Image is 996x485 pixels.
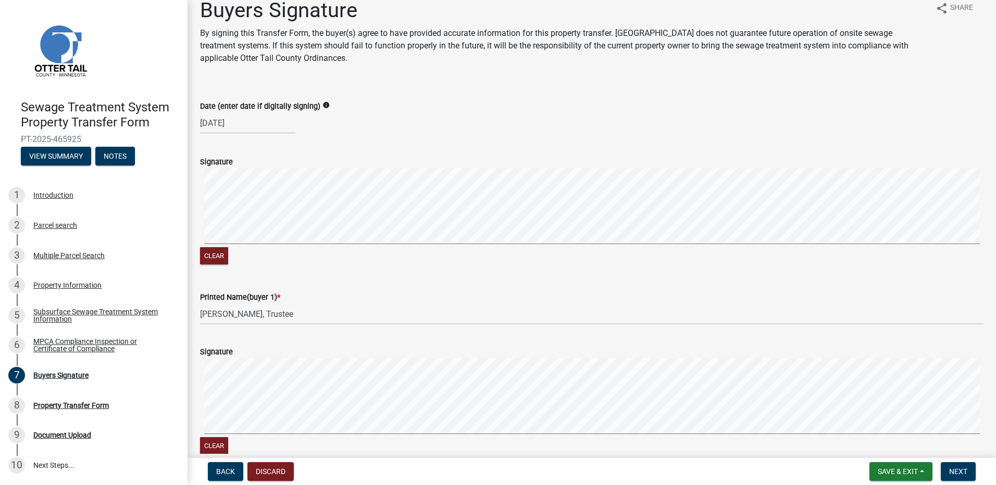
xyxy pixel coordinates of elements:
button: Back [208,462,243,481]
button: Clear [200,247,228,264]
div: 7 [8,367,25,384]
i: info [322,101,330,109]
i: share [936,2,948,15]
div: Subsurface Sewage Treatment System Information [33,308,171,323]
label: Date (enter date if digitally signing) [200,103,320,110]
wm-modal-confirm: Summary [21,152,91,161]
div: Property Information [33,282,102,289]
label: Signature [200,349,233,356]
span: Save & Exit [878,467,918,476]
div: 10 [8,457,25,474]
div: 3 [8,247,25,264]
div: Document Upload [33,431,91,439]
div: Introduction [33,192,73,199]
wm-modal-confirm: Notes [95,152,135,161]
input: mm/dd/yyyy [200,112,295,134]
div: 4 [8,277,25,293]
button: Next [941,462,976,481]
span: Next [949,467,967,476]
div: 2 [8,217,25,234]
div: 8 [8,397,25,414]
div: MPCA Compliance Inspection or Certificate of Compliance [33,338,171,352]
h4: Sewage Treatment System Property Transfer Form [21,100,179,130]
span: Share [950,2,973,15]
div: 1 [8,187,25,203]
img: Otter Tail County, Minnesota [21,11,99,89]
div: Property Transfer Form [33,402,109,409]
div: Multiple Parcel Search [33,252,105,259]
div: Parcel search [33,222,77,229]
span: Back [216,467,235,476]
span: PT-2025-465925 [21,134,167,144]
button: Notes [95,147,135,165]
p: By signing this Transfer Form, the buyer(s) agree to have provided accurate information for this ... [200,27,927,65]
button: Save & Exit [869,462,932,481]
button: Discard [247,462,294,481]
button: Clear [200,437,228,454]
div: Buyers Signature [33,372,89,379]
label: Printed Name(buyer 1) [200,294,280,301]
button: View Summary [21,147,91,165]
label: Signature [200,159,233,166]
div: 6 [8,337,25,353]
div: 5 [8,307,25,324]
div: 9 [8,427,25,443]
